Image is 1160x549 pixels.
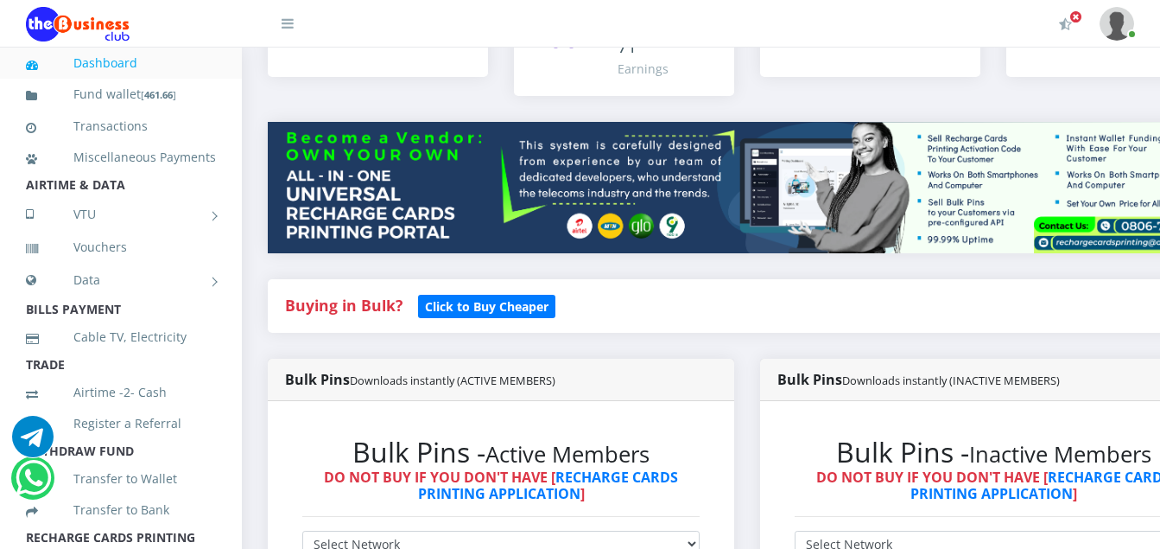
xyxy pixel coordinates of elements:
small: Active Members [485,439,650,469]
small: Downloads instantly (ACTIVE MEMBERS) [350,373,555,388]
strong: Bulk Pins [777,370,1060,389]
span: Activate Your Membership [1069,10,1082,23]
img: User [1100,7,1134,41]
a: Fund wallet[461.66] [26,74,216,115]
i: Activate Your Membership [1059,17,1072,31]
h2: Bulk Pins - [302,436,700,469]
a: Data [26,259,216,302]
b: 461.66 [144,88,173,101]
a: RECHARGE CARDS PRINTING APPLICATION [418,468,679,503]
a: Register a Referral [26,404,216,444]
a: Miscellaneous Payments [26,137,216,177]
small: [ ] [141,88,176,101]
small: Inactive Members [969,439,1151,469]
a: Transfer to Wallet [26,459,216,499]
strong: Bulk Pins [285,370,555,389]
a: Chat for support [12,429,54,457]
div: Earnings [618,60,717,78]
img: Logo [26,7,130,41]
a: Transactions [26,106,216,146]
a: Click to Buy Cheaper [418,295,555,316]
small: Downloads instantly (INACTIVE MEMBERS) [842,373,1060,388]
a: VTU [26,193,216,236]
strong: DO NOT BUY IF YOU DON'T HAVE [ ] [324,468,678,503]
strong: Buying in Bulk? [285,295,403,316]
a: Dashboard [26,43,216,83]
a: Airtime -2- Cash [26,373,216,412]
a: Chat for support [16,470,51,499]
a: Transfer to Bank [26,490,216,530]
a: Vouchers [26,227,216,267]
b: Click to Buy Cheaper [425,298,548,315]
a: Cable TV, Electricity [26,317,216,357]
